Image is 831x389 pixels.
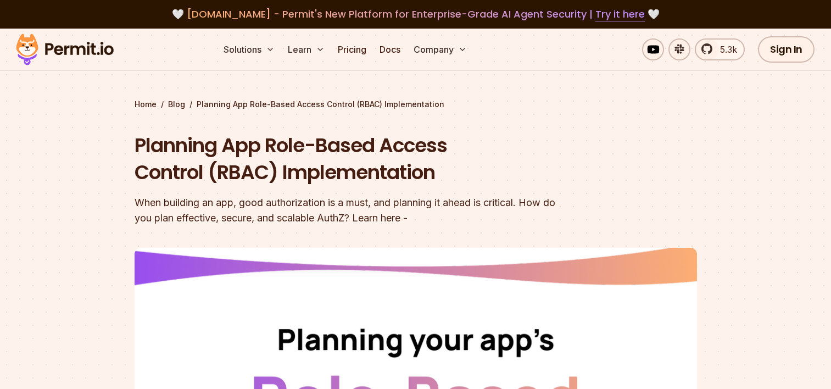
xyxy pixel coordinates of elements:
[758,36,815,63] a: Sign In
[135,99,697,110] div: / /
[135,132,556,186] h1: Planning App Role-Based Access Control (RBAC) Implementation
[333,38,371,60] a: Pricing
[695,38,745,60] a: 5.3k
[135,195,556,226] div: When building an app, good authorization is a must, and planning it ahead is critical. How do you...
[219,38,279,60] button: Solutions
[375,38,405,60] a: Docs
[409,38,471,60] button: Company
[26,7,805,22] div: 🤍 🤍
[283,38,329,60] button: Learn
[11,31,119,68] img: Permit logo
[713,43,737,56] span: 5.3k
[595,7,645,21] a: Try it here
[168,99,185,110] a: Blog
[135,99,157,110] a: Home
[187,7,645,21] span: [DOMAIN_NAME] - Permit's New Platform for Enterprise-Grade AI Agent Security |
